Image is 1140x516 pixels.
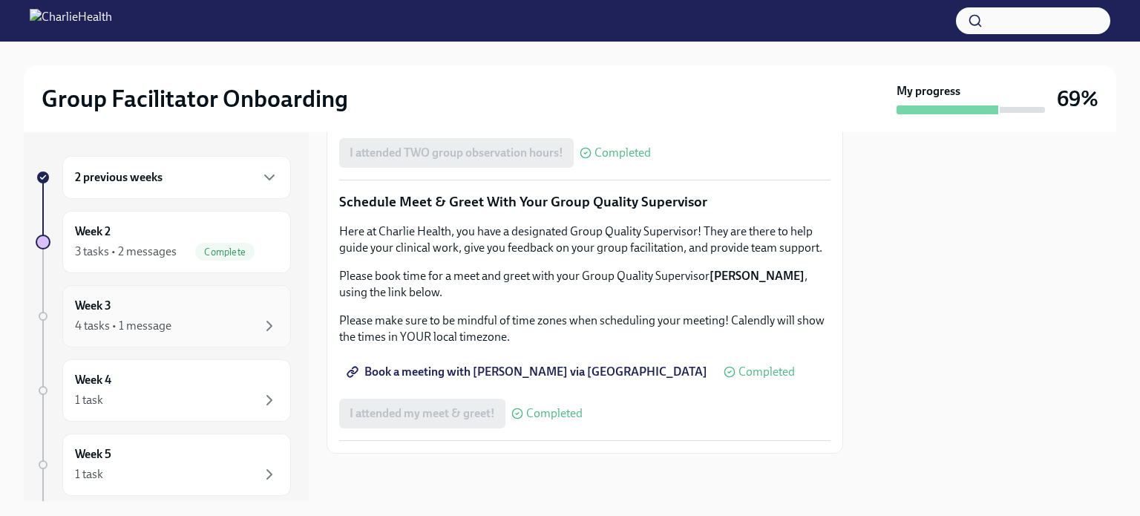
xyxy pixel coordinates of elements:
[75,223,111,240] h6: Week 2
[75,446,111,463] h6: Week 5
[75,392,103,408] div: 1 task
[526,408,583,419] span: Completed
[36,434,291,496] a: Week 51 task
[36,285,291,347] a: Week 34 tasks • 1 message
[75,372,111,388] h6: Week 4
[339,192,831,212] p: Schedule Meet & Greet With Your Group Quality Supervisor
[75,318,171,334] div: 4 tasks • 1 message
[339,357,718,387] a: Book a meeting with [PERSON_NAME] via [GEOGRAPHIC_DATA]
[75,169,163,186] h6: 2 previous weeks
[75,466,103,483] div: 1 task
[897,83,960,99] strong: My progress
[594,147,651,159] span: Completed
[1057,85,1098,112] h3: 69%
[36,359,291,422] a: Week 41 task
[62,156,291,199] div: 2 previous weeks
[30,9,112,33] img: CharlieHealth
[339,268,831,301] p: Please book time for a meet and greet with your Group Quality Supervisor , using the link below.
[36,211,291,273] a: Week 23 tasks • 2 messagesComplete
[195,246,255,258] span: Complete
[339,223,831,256] p: Here at Charlie Health, you have a designated Group Quality Supervisor! They are there to help gu...
[339,313,831,345] p: Please make sure to be mindful of time zones when scheduling your meeting! Calendly will show the...
[42,84,348,114] h2: Group Facilitator Onboarding
[75,244,177,260] div: 3 tasks • 2 messages
[350,365,707,379] span: Book a meeting with [PERSON_NAME] via [GEOGRAPHIC_DATA]
[710,269,805,283] strong: [PERSON_NAME]
[738,366,795,378] span: Completed
[75,298,111,314] h6: Week 3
